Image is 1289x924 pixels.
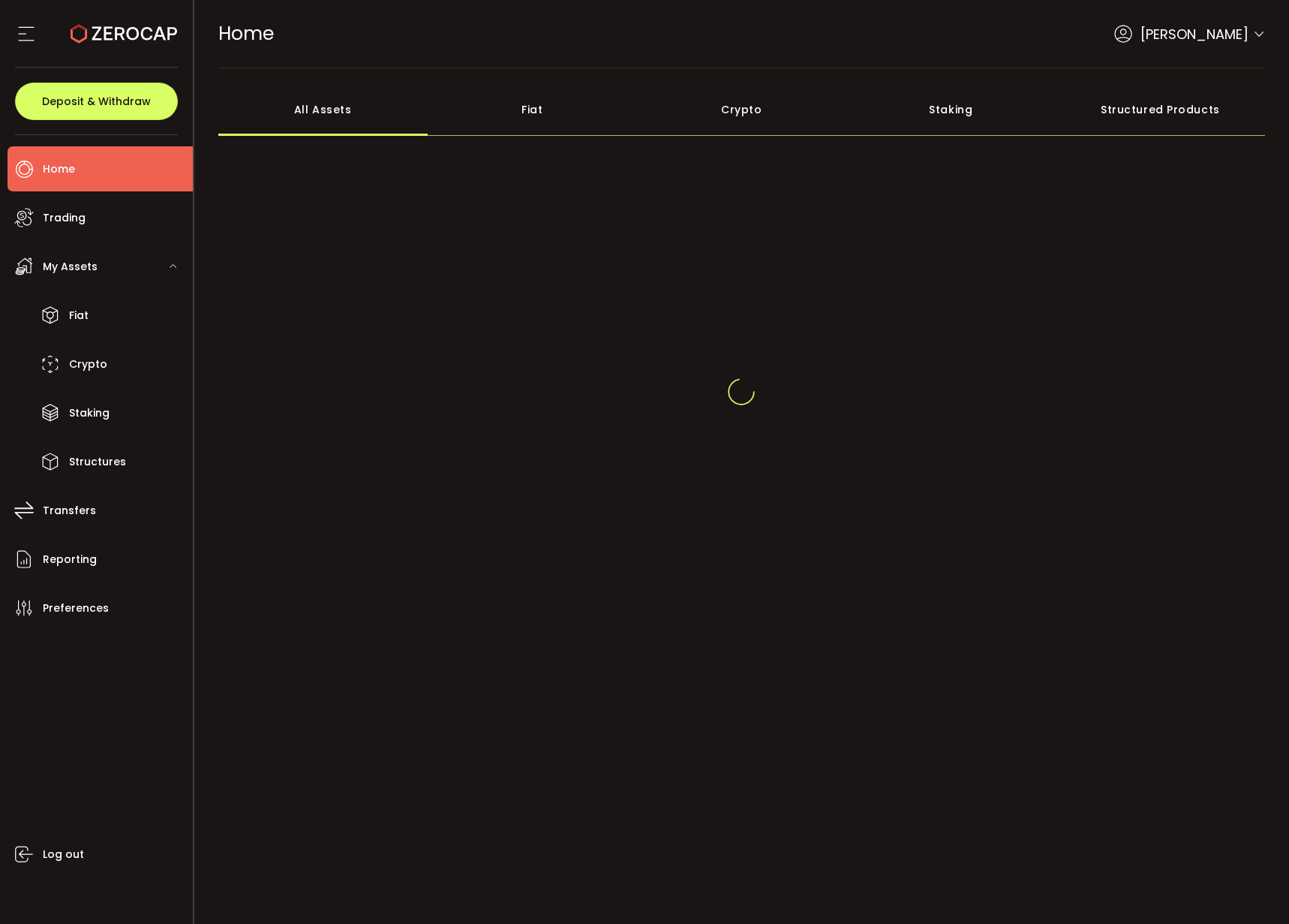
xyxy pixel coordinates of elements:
[637,83,846,136] div: Crypto
[69,451,126,473] span: Structures
[43,597,109,619] span: Preferences
[43,844,84,865] span: Log out
[1056,83,1265,136] div: Structured Products
[846,83,1056,136] div: Staking
[1140,24,1248,44] span: [PERSON_NAME]
[43,207,86,229] span: Trading
[43,500,96,522] span: Transfers
[43,549,97,570] span: Reporting
[218,20,274,47] span: Home
[218,83,428,136] div: All Assets
[43,256,98,278] span: My Assets
[43,158,75,180] span: Home
[428,83,637,136] div: Fiat
[42,96,151,107] span: Deposit & Withdraw
[69,354,107,375] span: Crypto
[69,402,110,424] span: Staking
[69,305,89,327] span: Fiat
[15,83,178,120] button: Deposit & Withdraw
